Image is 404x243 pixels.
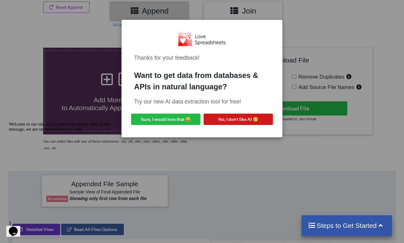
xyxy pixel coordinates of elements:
[204,114,273,125] button: No, I don't like AI 😥
[178,33,226,46] img: Logo.png
[134,98,270,106] div: Try our new AI data extraction tool for free!
[3,3,104,12] span: Welcome to our site, if you need help simply reply to this message, we are online and ready to help.
[6,119,120,215] iframe: chat widget
[134,70,270,92] div: Want to get data from databases & APIs in natural language?
[6,218,26,237] iframe: chat widget
[3,3,116,13] div: Welcome to our site, if you need help simply reply to this message, we are online and ready to help.
[134,54,270,62] div: Thanks for your feedback!
[308,222,386,229] h4: Steps to Get Started
[131,114,200,125] button: Sure, I would love that 😀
